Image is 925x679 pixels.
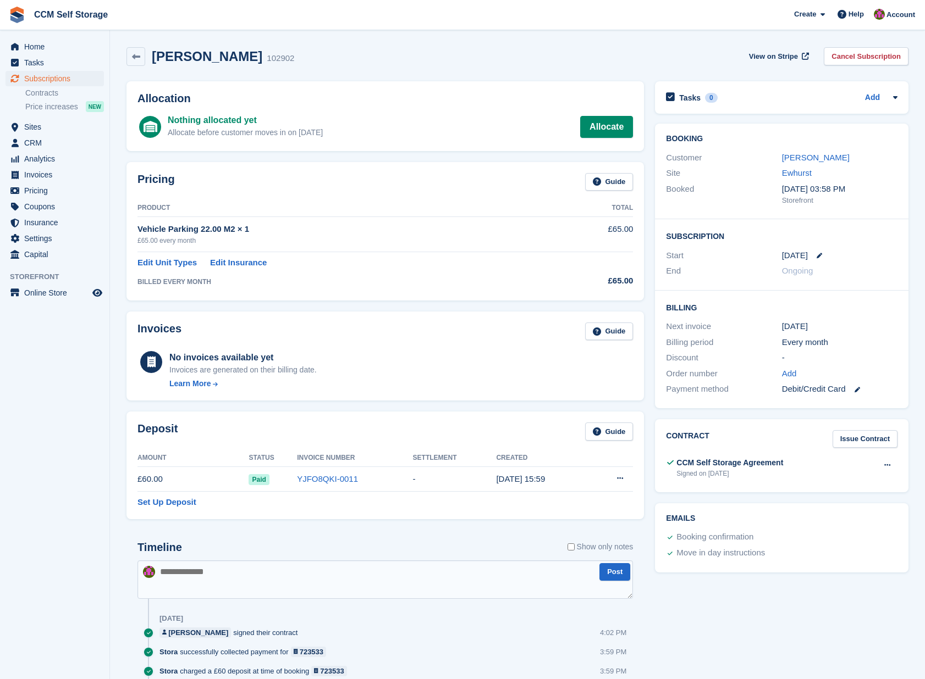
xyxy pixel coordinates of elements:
[143,566,155,578] img: Tracy St Clair
[666,514,898,523] h2: Emails
[5,39,104,54] a: menu
[782,195,898,206] div: Storefront
[24,119,90,135] span: Sites
[24,285,90,300] span: Online Store
[210,257,267,269] a: Edit Insurance
[782,266,813,275] span: Ongoing
[137,173,175,191] h2: Pricing
[168,114,323,127] div: Nothing allocated yet
[413,449,497,467] th: Settlement
[24,55,90,70] span: Tasks
[267,52,294,65] div: 102902
[552,275,633,287] div: £65.00
[666,230,898,241] h2: Subscription
[745,47,811,65] a: View on Stripe
[599,563,630,581] button: Post
[10,271,109,282] span: Storefront
[782,352,898,364] div: -
[159,627,231,638] a: [PERSON_NAME]
[666,249,781,262] div: Start
[782,183,898,196] div: [DATE] 03:58 PM
[666,383,781,396] div: Payment method
[297,474,358,483] a: YJFO8QKI-0011
[137,322,181,341] h2: Invoices
[5,199,104,214] a: menu
[320,666,344,676] div: 723533
[152,49,262,64] h2: [PERSON_NAME]
[676,469,783,478] div: Signed on [DATE]
[24,71,90,86] span: Subscriptions
[5,247,104,262] a: menu
[169,378,211,389] div: Learn More
[25,88,104,98] a: Contracts
[749,51,798,62] span: View on Stripe
[666,320,781,333] div: Next invoice
[705,93,718,103] div: 0
[24,39,90,54] span: Home
[169,351,317,364] div: No invoices available yet
[666,368,781,380] div: Order number
[25,102,78,112] span: Price increases
[676,531,753,544] div: Booking confirmation
[159,614,183,623] div: [DATE]
[552,217,633,252] td: £65.00
[249,474,269,485] span: Paid
[24,199,90,214] span: Coupons
[865,92,880,104] a: Add
[5,183,104,198] a: menu
[137,223,552,236] div: Vehicle Parking 22.00 M2 × 1
[666,352,781,364] div: Discount
[782,249,808,262] time: 2025-09-01 00:00:00 UTC
[169,378,317,389] a: Learn More
[24,247,90,262] span: Capital
[676,457,783,469] div: CCM Self Storage Agreement
[9,7,25,23] img: stora-icon-8386f47178a22dfd0bd8f6a31ec36ba5ce8667c1dd55bd0f319d3a0aa187defe.svg
[24,215,90,230] span: Insurance
[5,71,104,86] a: menu
[782,168,812,177] a: Ewhurst
[666,302,898,313] h2: Billing
[297,449,412,467] th: Invoice Number
[291,647,327,657] a: 723533
[496,449,589,467] th: Created
[86,101,104,112] div: NEW
[568,541,575,553] input: Show only notes
[137,277,552,287] div: BILLED EVERY MONTH
[300,647,323,657] div: 723533
[666,152,781,164] div: Customer
[887,9,915,20] span: Account
[5,231,104,246] a: menu
[159,647,332,657] div: successfully collected payment for
[24,231,90,246] span: Settings
[676,547,765,560] div: Move in day instructions
[782,383,898,396] div: Debit/Credit Card
[137,257,197,269] a: Edit Unit Types
[874,9,885,20] img: Tracy St Clair
[782,336,898,349] div: Every month
[666,336,781,349] div: Billing period
[496,474,545,483] time: 2025-08-21 14:59:00 UTC
[249,449,297,467] th: Status
[137,496,196,509] a: Set Up Deposit
[794,9,816,20] span: Create
[30,5,112,24] a: CCM Self Storage
[666,135,898,143] h2: Booking
[679,93,701,103] h2: Tasks
[600,627,626,638] div: 4:02 PM
[137,236,552,246] div: £65.00 every month
[585,173,634,191] a: Guide
[782,153,850,162] a: [PERSON_NAME]
[600,666,626,676] div: 3:59 PM
[5,215,104,230] a: menu
[833,430,898,448] a: Issue Contract
[311,666,347,676] a: 723533
[585,322,634,341] a: Guide
[137,92,633,105] h2: Allocation
[824,47,909,65] a: Cancel Subscription
[137,422,178,441] h2: Deposit
[782,320,898,333] div: [DATE]
[24,167,90,182] span: Invoices
[782,368,797,380] a: Add
[5,167,104,182] a: menu
[600,647,626,657] div: 3:59 PM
